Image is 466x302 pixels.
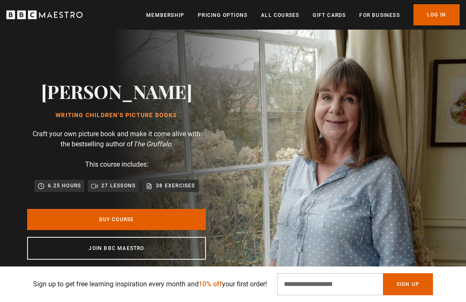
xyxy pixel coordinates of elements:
a: For business [359,11,399,19]
a: All Courses [261,11,299,19]
span: 10% off [199,280,222,288]
a: Join BBC Maestro [27,237,206,260]
p: This course includes: [85,159,148,170]
p: 38 exercises [156,181,195,190]
h1: Writing Children's Picture Books [41,112,192,119]
a: Log In [413,4,460,25]
button: Sign Up [383,273,433,295]
svg: BBC Maestro [6,8,83,21]
a: Membership [146,11,184,19]
a: Pricing Options [198,11,247,19]
p: 6.25 hours [48,181,81,190]
p: Craft your own picture book and make it come alive with the bestselling author of . [32,129,201,149]
nav: Primary [146,4,460,25]
h2: [PERSON_NAME] [41,80,192,102]
p: 27 lessons [101,181,136,190]
i: The Gruffalo [133,140,171,148]
a: Gift Cards [313,11,346,19]
p: Sign up to get free learning inspiration every month and your first order! [33,279,267,289]
a: Buy Course [27,209,206,230]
